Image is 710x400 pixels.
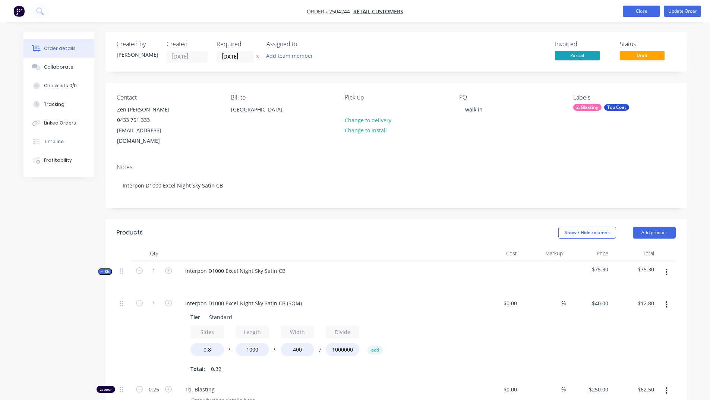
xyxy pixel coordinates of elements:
[179,298,308,309] div: Interpon D1000 Excel Night Sky Satin CB (SQM)
[225,104,299,128] div: [GEOGRAPHIC_DATA],
[44,64,73,70] div: Collaborate
[614,265,654,273] span: $75.30
[190,325,224,338] input: Label
[341,125,391,135] button: Change to install
[604,104,629,111] div: Top Coat
[117,115,179,125] div: 0433 751 333
[117,228,143,237] div: Products
[266,41,341,48] div: Assigned to
[190,365,205,373] span: Total:
[341,115,395,125] button: Change to delivery
[44,82,77,89] div: Checklists 0/0
[611,246,657,261] div: Total
[117,51,158,59] div: [PERSON_NAME]
[262,51,317,61] button: Add team member
[100,269,110,274] span: Kit
[474,246,520,261] div: Cost
[111,104,185,147] div: Zen [PERSON_NAME]0433 751 333[EMAIL_ADDRESS][DOMAIN_NAME]
[231,94,333,101] div: Bill to
[236,343,269,356] input: Value
[98,268,112,275] button: Kit
[44,157,72,164] div: Profitability
[23,76,94,95] button: Checklists 0/0
[23,58,94,76] button: Collaborate
[353,8,403,15] a: Retail Customers
[316,349,324,355] button: /
[569,265,609,273] span: $75.30
[266,51,317,61] button: Add team member
[620,41,676,48] div: Status
[558,227,616,239] button: Show / Hide columns
[555,51,600,60] span: Partial
[117,94,219,101] div: Contact
[23,39,94,58] button: Order details
[211,365,221,373] span: 0.32
[217,41,258,48] div: Required
[236,325,269,338] input: Label
[23,95,94,114] button: Tracking
[620,51,665,60] span: Draft
[326,343,359,356] input: Value
[117,164,676,171] div: Notes
[44,45,76,52] div: Order details
[573,104,602,111] div: 2. Blasting
[13,6,25,17] img: Factory
[231,104,293,115] div: [GEOGRAPHIC_DATA],
[281,343,314,356] input: Value
[573,94,675,101] div: Labels
[326,325,359,338] input: Label
[459,104,489,115] div: walk in
[23,151,94,170] button: Profitability
[167,41,208,48] div: Created
[633,227,676,239] button: Add product
[97,386,115,393] div: Labour
[44,101,64,108] div: Tracking
[555,41,611,48] div: Invoiced
[367,346,383,355] button: add
[44,120,76,126] div: Linked Orders
[345,94,447,101] div: Pick up
[117,125,179,146] div: [EMAIL_ADDRESS][DOMAIN_NAME]
[623,6,660,17] button: Close
[185,385,471,393] span: 1b. Blasting
[117,41,158,48] div: Created by
[561,299,566,308] span: %
[566,246,612,261] div: Price
[561,385,566,394] span: %
[664,6,701,17] button: Update Order
[117,104,179,115] div: Zen [PERSON_NAME]
[520,246,566,261] div: Markup
[132,246,176,261] div: Qty
[23,114,94,132] button: Linked Orders
[190,343,224,356] input: Value
[281,325,314,338] input: Label
[459,94,561,101] div: PO
[23,132,94,151] button: Timeline
[307,8,353,15] span: Order #2504244 -
[179,265,291,276] div: Interpon D1000 Excel Night Sky Satin CB
[206,312,235,322] div: Standard
[117,174,676,197] div: Interpon D1000 Excel Night Sky Satin CB
[187,312,203,322] div: Tier
[44,138,64,145] div: Timeline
